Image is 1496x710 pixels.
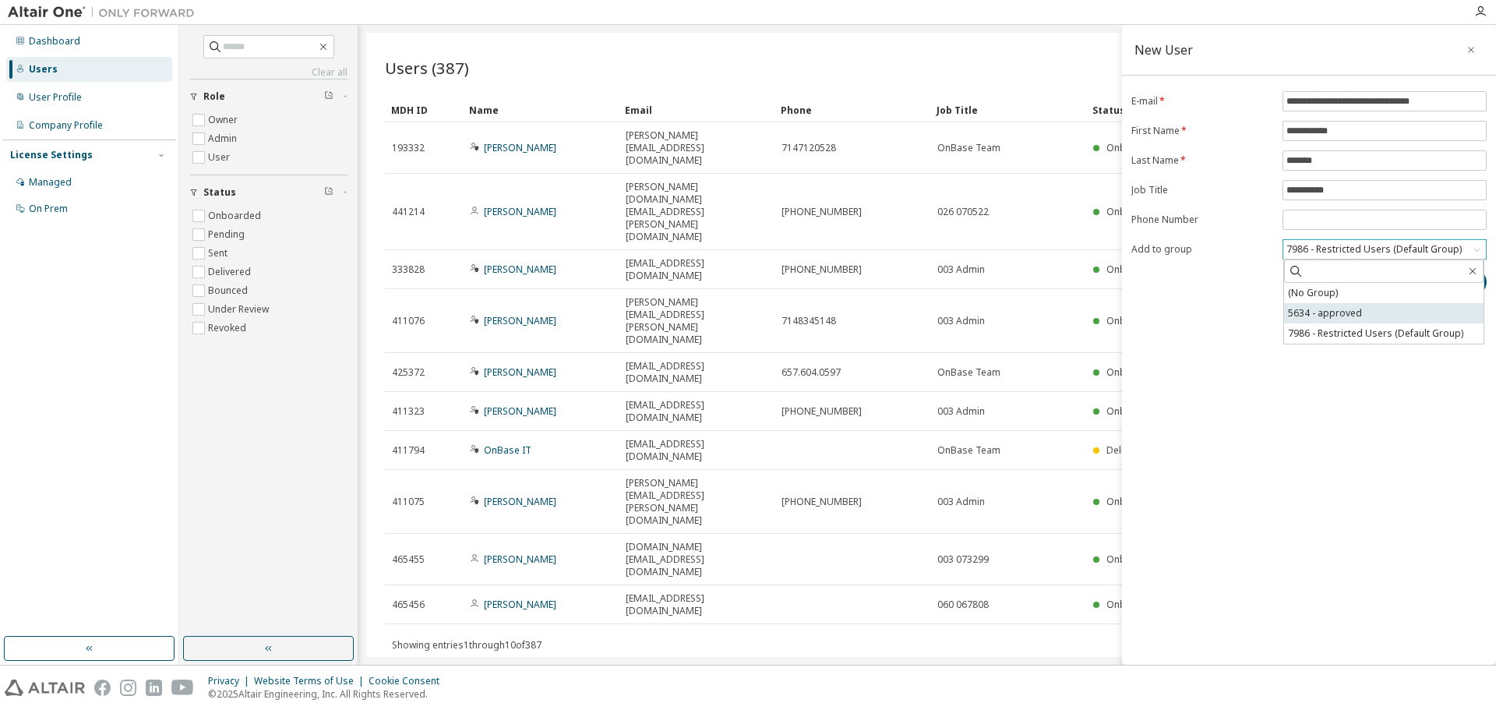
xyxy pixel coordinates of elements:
span: Onboarded [1106,205,1159,218]
span: Onboarded [1106,495,1159,508]
span: 411323 [392,405,425,418]
span: Delivered [1106,443,1149,457]
span: Onboarded [1106,404,1159,418]
span: 003 073299 [937,553,989,566]
span: Users (387) [385,57,469,79]
span: 7148345148 [782,315,836,327]
span: [DOMAIN_NAME][EMAIL_ADDRESS][DOMAIN_NAME] [626,541,767,578]
span: [EMAIL_ADDRESS][DOMAIN_NAME] [626,257,767,282]
span: 060 067808 [937,599,989,611]
button: Role [189,79,348,114]
span: [EMAIL_ADDRESS][DOMAIN_NAME] [626,438,767,463]
div: User Profile [29,91,82,104]
label: Sent [208,244,231,263]
label: Bounced [208,281,251,300]
span: [EMAIL_ADDRESS][DOMAIN_NAME] [626,399,767,424]
li: (No Group) [1284,283,1484,303]
span: Onboarded [1106,366,1159,379]
span: [PHONE_NUMBER] [782,496,862,508]
a: [PERSON_NAME] [484,263,556,276]
div: MDH ID [391,97,457,122]
label: Job Title [1131,184,1273,196]
span: 026 070522 [937,206,989,218]
div: Managed [29,176,72,189]
a: Clear all [189,66,348,79]
span: 003 Admin [937,263,985,276]
span: [PHONE_NUMBER] [782,263,862,276]
a: [PERSON_NAME] [484,598,556,611]
span: 003 Admin [937,405,985,418]
label: Add to group [1131,243,1273,256]
label: Under Review [208,300,272,319]
label: Onboarded [208,207,264,225]
label: Pending [208,225,248,244]
label: Last Name [1131,154,1273,167]
span: Onboarded [1106,263,1159,276]
p: © 2025 Altair Engineering, Inc. All Rights Reserved. [208,687,449,701]
a: OnBase IT [484,443,531,457]
span: 411076 [392,315,425,327]
span: 7147120528 [782,142,836,154]
div: Website Terms of Use [254,675,369,687]
label: Owner [208,111,241,129]
div: Cookie Consent [369,675,449,687]
span: 441214 [392,206,425,218]
div: Privacy [208,675,254,687]
label: Revoked [208,319,249,337]
span: Role [203,90,225,103]
span: OnBase Team [937,142,1000,154]
div: Dashboard [29,35,80,48]
span: Clear filter [324,186,333,199]
span: 193332 [392,142,425,154]
span: 465455 [392,553,425,566]
span: [PHONE_NUMBER] [782,405,862,418]
a: [PERSON_NAME] [484,553,556,566]
div: Email [625,97,768,122]
span: [PERSON_NAME][EMAIL_ADDRESS][DOMAIN_NAME] [626,129,767,167]
img: linkedin.svg [146,680,162,696]
label: First Name [1131,125,1273,137]
span: [EMAIL_ADDRESS][DOMAIN_NAME] [626,360,767,385]
span: 425372 [392,366,425,379]
span: [PERSON_NAME][EMAIL_ADDRESS][PERSON_NAME][DOMAIN_NAME] [626,296,767,346]
span: [PHONE_NUMBER] [782,206,862,218]
a: [PERSON_NAME] [484,495,556,508]
div: License Settings [10,149,93,161]
span: OnBase Team [937,444,1000,457]
span: Onboarded [1106,314,1159,327]
img: instagram.svg [120,680,136,696]
a: [PERSON_NAME] [484,366,556,379]
span: 003 Admin [937,496,985,508]
label: Phone Number [1131,214,1273,226]
div: New User [1134,44,1193,56]
label: E-mail [1131,95,1273,108]
div: Status [1092,97,1388,122]
img: facebook.svg [94,680,111,696]
a: [PERSON_NAME] [484,404,556,418]
div: On Prem [29,203,68,215]
span: 411075 [392,496,425,508]
span: Onboarded [1106,553,1159,566]
img: Altair One [8,5,203,20]
span: [PERSON_NAME][EMAIL_ADDRESS][PERSON_NAME][DOMAIN_NAME] [626,477,767,527]
div: Phone [781,97,924,122]
span: 003 Admin [937,315,985,327]
label: Admin [208,129,240,148]
button: Status [189,175,348,210]
a: [PERSON_NAME] [484,141,556,154]
span: 465456 [392,599,425,611]
span: Showing entries 1 through 10 of 387 [392,638,542,652]
div: 7986 - Restricted Users (Default Group) [1284,241,1464,258]
a: [PERSON_NAME] [484,205,556,218]
span: Clear filter [324,90,333,103]
div: Name [469,97,612,122]
label: User [208,148,233,167]
span: 333828 [392,263,425,276]
div: Company Profile [29,119,103,132]
div: Job Title [937,97,1080,122]
span: 411794 [392,444,425,457]
div: 7986 - Restricted Users (Default Group) [1283,240,1486,259]
span: OnBase Team [937,366,1000,379]
span: [PERSON_NAME][DOMAIN_NAME][EMAIL_ADDRESS][PERSON_NAME][DOMAIN_NAME] [626,181,767,243]
a: [PERSON_NAME] [484,314,556,327]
